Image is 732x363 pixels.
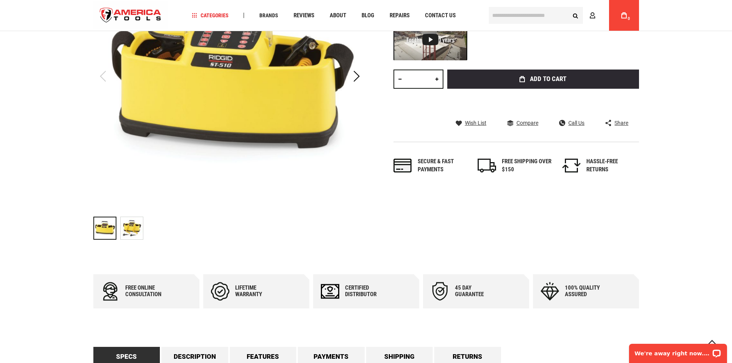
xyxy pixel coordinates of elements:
[507,119,538,126] a: Compare
[93,213,120,244] div: RIDGID 21903 SEEKTECH ST-510 TRANSMITTER (10 WATTS)
[456,119,486,126] a: Wish List
[326,10,350,21] a: About
[192,13,229,18] span: Categories
[390,13,410,18] span: Repairs
[120,213,143,244] div: RIDGID 21903 SEEKTECH ST-510 TRANSMITTER (10 WATTS)
[565,285,611,298] div: 100% quality assured
[393,159,412,172] img: payments
[446,91,641,113] iframe: Secure express checkout frame
[559,119,584,126] a: Call Us
[93,1,168,30] a: store logo
[294,13,314,18] span: Reviews
[386,10,413,21] a: Repairs
[188,10,232,21] a: Categories
[447,70,639,89] button: Add to Cart
[418,157,468,174] div: Secure & fast payments
[568,8,583,23] button: Search
[624,339,732,363] iframe: LiveChat chat widget
[290,10,318,21] a: Reviews
[256,10,282,21] a: Brands
[586,157,636,174] div: HASSLE-FREE RETURNS
[358,10,378,21] a: Blog
[465,120,486,126] span: Wish List
[516,120,538,126] span: Compare
[345,285,391,298] div: Certified Distributor
[259,13,278,18] span: Brands
[562,159,581,172] img: returns
[422,10,459,21] a: Contact Us
[125,285,171,298] div: Free online consultation
[425,13,456,18] span: Contact Us
[235,285,281,298] div: Lifetime warranty
[568,120,584,126] span: Call Us
[330,13,346,18] span: About
[93,1,168,30] img: America Tools
[502,157,552,174] div: FREE SHIPPING OVER $150
[478,159,496,172] img: shipping
[614,120,628,126] span: Share
[530,76,566,82] span: Add to Cart
[362,13,374,18] span: Blog
[121,217,143,239] img: RIDGID 21903 SEEKTECH ST-510 TRANSMITTER (10 WATTS)
[628,17,630,21] span: 0
[455,285,501,298] div: 45 day Guarantee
